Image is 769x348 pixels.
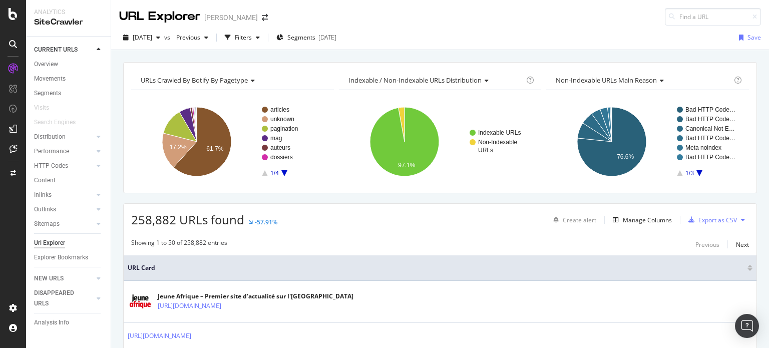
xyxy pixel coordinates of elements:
text: URLs [478,147,493,154]
div: -57.91% [255,218,277,226]
input: Find a URL [665,8,761,26]
button: Manage Columns [609,214,672,226]
a: Overview [34,59,104,70]
a: Outlinks [34,204,94,215]
span: URL Card [128,263,745,272]
span: Indexable / Non-Indexable URLs distribution [348,76,482,85]
text: Indexable URLs [478,129,521,136]
button: Segments[DATE] [272,30,340,46]
a: HTTP Codes [34,161,94,171]
div: NEW URLS [34,273,64,284]
a: NEW URLS [34,273,94,284]
a: Url Explorer [34,238,104,248]
a: [URL][DOMAIN_NAME] [158,301,221,311]
div: Next [736,240,749,249]
div: Url Explorer [34,238,65,248]
text: Meta noindex [685,144,721,151]
div: Outlinks [34,204,56,215]
button: [DATE] [119,30,164,46]
h4: URLs Crawled By Botify By pagetype [139,72,325,88]
div: Overview [34,59,58,70]
svg: A chart. [546,98,746,185]
a: Search Engines [34,117,86,128]
span: Non-Indexable URLs Main Reason [556,76,657,85]
span: URLs Crawled By Botify By pagetype [141,76,248,85]
img: main image [128,289,153,314]
button: Previous [172,30,212,46]
text: Non-Indexable [478,139,517,146]
text: Bad HTTP Code… [685,154,735,161]
div: Movements [34,74,66,84]
span: vs [164,33,172,42]
a: Distribution [34,132,94,142]
div: Filters [235,33,252,42]
a: Segments [34,88,104,99]
div: [PERSON_NAME] [204,13,258,23]
div: [DATE] [318,33,336,42]
text: 97.1% [398,162,415,169]
text: 61.7% [206,145,223,152]
div: Jeune Afrique – Premier site d'actualité sur l'[GEOGRAPHIC_DATA] [158,292,353,301]
span: 2025 Sep. 8th [133,33,152,42]
h4: Non-Indexable URLs Main Reason [554,72,732,88]
text: mag [270,135,282,142]
span: 258,882 URLs found [131,211,244,228]
a: Visits [34,103,59,113]
div: Search Engines [34,117,76,128]
div: DISAPPEARED URLS [34,288,85,309]
text: dossiers [270,154,293,161]
text: 1/3 [685,170,694,177]
text: Bad HTTP Code… [685,116,735,123]
span: Previous [172,33,200,42]
div: Analytics [34,8,103,17]
text: 76.6% [617,153,634,160]
text: Bad HTTP Code… [685,106,735,113]
button: Create alert [549,212,596,228]
text: Bad HTTP Code… [685,135,735,142]
div: HTTP Codes [34,161,68,171]
div: Sitemaps [34,219,60,229]
div: Visits [34,103,49,113]
div: Content [34,175,56,186]
button: Save [735,30,761,46]
text: auteurs [270,144,290,151]
a: Explorer Bookmarks [34,252,104,263]
div: Explorer Bookmarks [34,252,88,263]
div: Distribution [34,132,66,142]
text: 17.2% [170,144,187,151]
h4: Indexable / Non-Indexable URLs Distribution [346,72,525,88]
svg: A chart. [339,98,539,185]
text: unknown [270,116,294,123]
a: Inlinks [34,190,94,200]
text: Canonical Not E… [685,125,735,132]
div: Save [747,33,761,42]
text: pagination [270,125,298,132]
div: Manage Columns [623,216,672,224]
text: 1/4 [270,170,279,177]
div: SiteCrawler [34,17,103,28]
button: Export as CSV [684,212,737,228]
a: Analysis Info [34,317,104,328]
div: Open Intercom Messenger [735,314,759,338]
div: Performance [34,146,69,157]
div: Showing 1 to 50 of 258,882 entries [131,238,227,250]
a: Performance [34,146,94,157]
text: articles [270,106,289,113]
div: Segments [34,88,61,99]
div: Analysis Info [34,317,69,328]
button: Previous [695,238,719,250]
a: [URL][DOMAIN_NAME] [128,331,191,341]
div: CURRENT URLS [34,45,78,55]
div: Inlinks [34,190,52,200]
a: Sitemaps [34,219,94,229]
button: Filters [221,30,264,46]
div: Previous [695,240,719,249]
button: Next [736,238,749,250]
a: CURRENT URLS [34,45,94,55]
div: Create alert [563,216,596,224]
div: URL Explorer [119,8,200,25]
svg: A chart. [131,98,331,185]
